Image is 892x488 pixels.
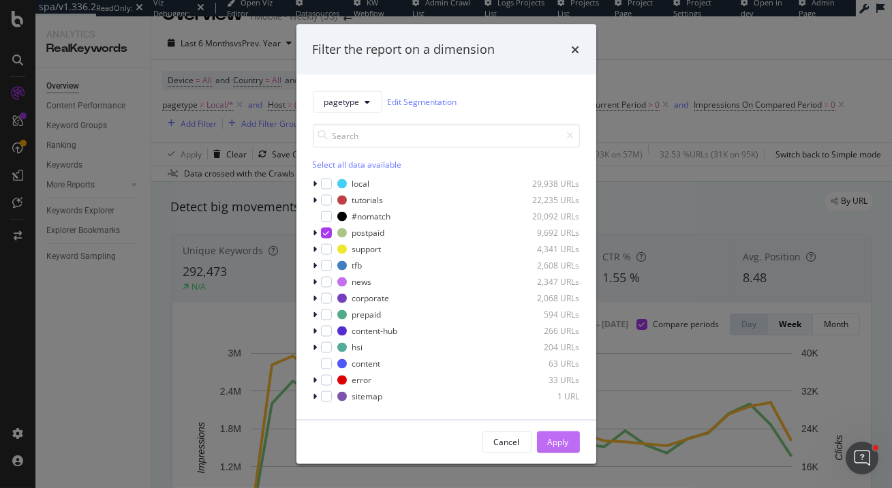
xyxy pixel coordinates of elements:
div: hsi [352,341,363,353]
div: 2,068 URLs [513,292,580,304]
div: 22,235 URLs [513,194,580,206]
span: pagetype [324,96,360,108]
div: Select all data available [313,158,580,170]
input: Search [313,123,580,147]
div: 204 URLs [513,341,580,353]
div: support [352,243,382,255]
div: 33 URLs [513,374,580,386]
div: content-hub [352,325,398,337]
div: times [572,41,580,59]
button: Cancel [482,431,532,453]
div: 2,608 URLs [513,260,580,271]
div: corporate [352,292,390,304]
div: 4,341 URLs [513,243,580,255]
button: Apply [537,431,580,453]
div: 29,938 URLs [513,178,580,189]
div: Cancel [494,436,520,448]
div: local [352,178,370,189]
div: 9,692 URLs [513,227,580,239]
div: tutorials [352,194,384,206]
div: #nomatch [352,211,391,222]
div: sitemap [352,391,383,402]
a: Edit Segmentation [388,95,457,109]
div: error [352,374,372,386]
div: tfb [352,260,363,271]
div: 2,347 URLs [513,276,580,288]
div: Filter the report on a dimension [313,41,495,59]
div: 63 URLs [513,358,580,369]
div: 266 URLs [513,325,580,337]
div: 20,092 URLs [513,211,580,222]
div: Apply [548,436,569,448]
div: news [352,276,372,288]
div: 1 URL [513,391,580,402]
div: modal [296,25,596,464]
button: pagetype [313,91,382,112]
div: postpaid [352,227,385,239]
div: 594 URLs [513,309,580,320]
iframe: Intercom live chat [846,442,878,474]
div: content [352,358,381,369]
div: prepaid [352,309,382,320]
